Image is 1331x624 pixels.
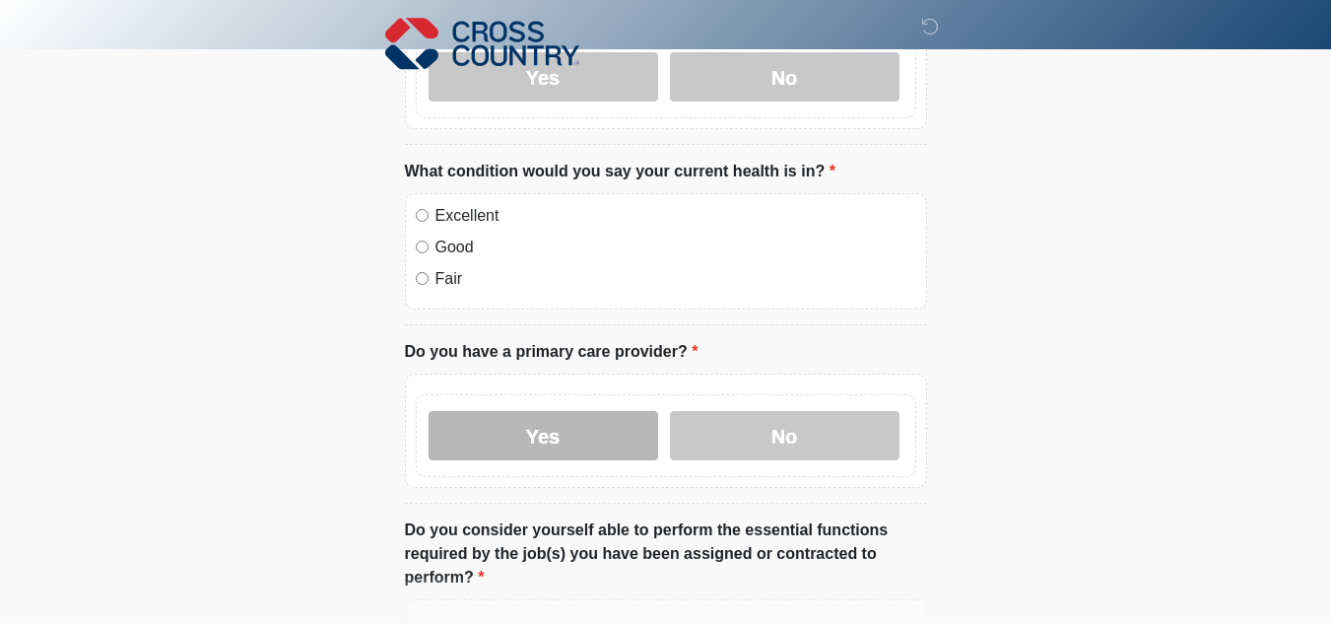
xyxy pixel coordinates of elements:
[416,241,429,253] input: Good
[405,340,699,364] label: Do you have a primary care provider?
[670,411,899,460] label: No
[385,15,580,72] img: Cross Country Logo
[405,519,927,589] label: Do you consider yourself able to perform the essential functions required by the job(s) you have ...
[416,209,429,222] input: Excellent
[429,411,658,460] label: Yes
[416,272,429,285] input: Fair
[435,267,916,291] label: Fair
[435,236,916,259] label: Good
[405,160,835,183] label: What condition would you say your current health is in?
[435,204,916,228] label: Excellent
